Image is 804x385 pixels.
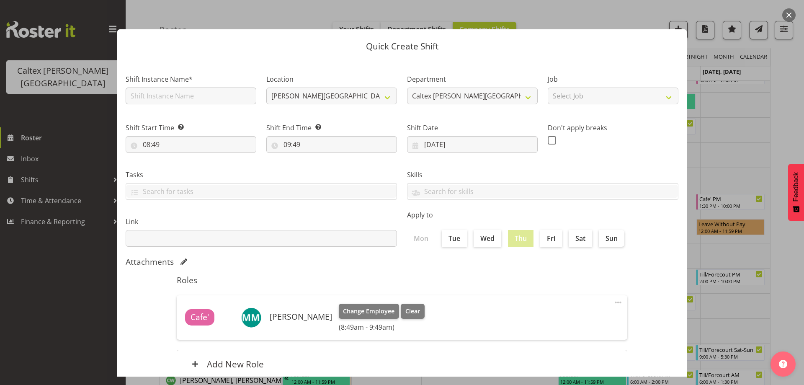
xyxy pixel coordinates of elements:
input: Click to select... [126,136,256,153]
label: Shift Date [407,123,538,133]
p: Quick Create Shift [126,42,678,51]
input: Search for skills [407,185,678,198]
label: Wed [474,230,501,247]
span: Cafe' [191,311,209,323]
label: Tue [442,230,467,247]
span: Change Employee [343,307,394,316]
input: Click to select... [266,136,397,153]
label: Skills [407,170,678,180]
label: Mon [407,230,435,247]
label: Location [266,74,397,84]
h6: [PERSON_NAME] [270,312,332,321]
label: Fri [540,230,562,247]
input: Click to select... [407,136,538,153]
span: Feedback [792,172,800,202]
button: Change Employee [339,304,399,319]
label: Tasks [126,170,397,180]
input: Search for tasks [126,185,397,198]
span: Clear [405,307,420,316]
label: Don't apply breaks [548,123,678,133]
label: Sat [569,230,592,247]
label: Thu [508,230,533,247]
h5: Attachments [126,257,174,267]
label: Sun [599,230,624,247]
input: Shift Instance Name [126,88,256,104]
label: Apply to [407,210,678,220]
h6: Add New Role [207,359,264,369]
img: mercedes-mclaughlin10963.jpg [241,307,261,328]
button: Feedback - Show survey [788,164,804,221]
label: Department [407,74,538,84]
img: help-xxl-2.png [779,360,787,368]
label: Shift End Time [266,123,397,133]
label: Shift Instance Name* [126,74,256,84]
h5: Roles [177,275,627,285]
button: Clear [401,304,425,319]
label: Shift Start Time [126,123,256,133]
h6: (8:49am - 9:49am) [339,323,425,331]
label: Job [548,74,678,84]
label: Link [126,217,397,227]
